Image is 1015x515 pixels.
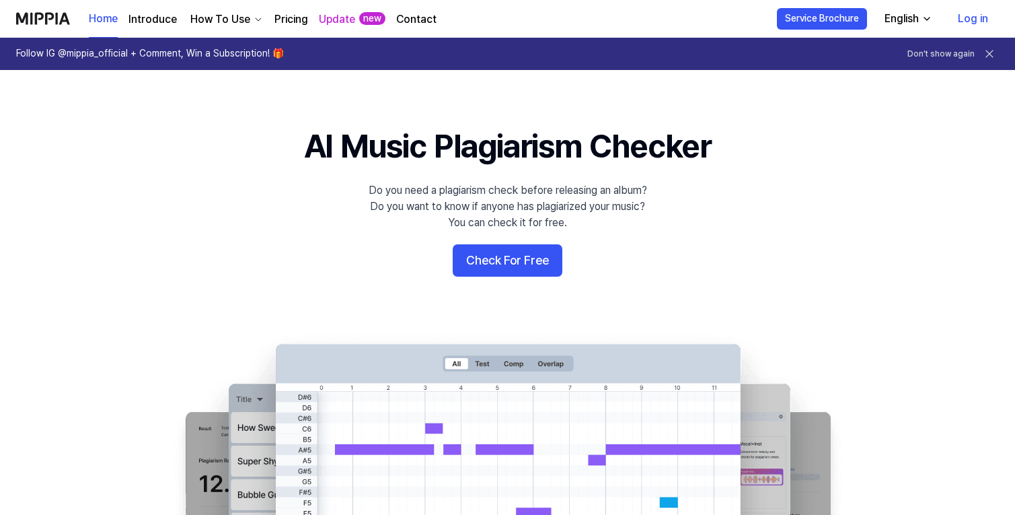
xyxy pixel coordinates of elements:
[777,8,867,30] button: Service Brochure
[882,11,922,27] div: English
[89,1,118,38] a: Home
[874,5,940,32] button: English
[188,11,253,28] div: How To Use
[274,11,308,28] a: Pricing
[907,48,975,60] button: Don't show again
[396,11,437,28] a: Contact
[319,11,355,28] a: Update
[359,12,385,26] div: new
[16,47,284,61] h1: Follow IG @mippia_official + Comment, Win a Subscription! 🎁
[453,244,562,277] button: Check For Free
[304,124,711,169] h1: AI Music Plagiarism Checker
[369,182,647,231] div: Do you need a plagiarism check before releasing an album? Do you want to know if anyone has plagi...
[188,11,264,28] button: How To Use
[128,11,177,28] a: Introduce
